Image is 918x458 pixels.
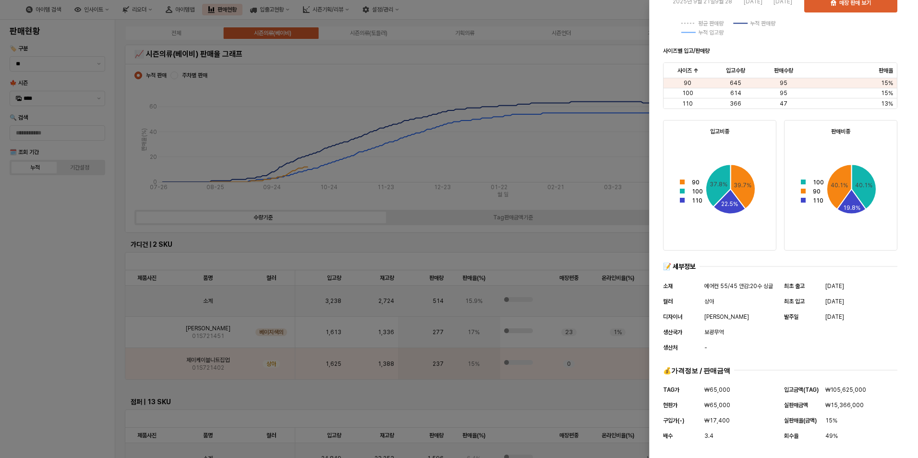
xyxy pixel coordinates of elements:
span: 실판매율(금액) [784,417,817,424]
span: 컬러 [663,298,673,305]
span: 생산처 [663,344,677,351]
span: 배수 [663,433,673,439]
span: 최초 입고 [784,298,805,305]
span: 디자이너 [663,313,682,320]
span: 판매율 [879,67,893,74]
span: 366 [730,100,741,108]
span: ₩65,000 [704,385,730,395]
span: 입고금액(TAG) [784,386,819,393]
span: 15% [825,416,837,425]
span: 49% [825,431,838,441]
span: ₩15,366,000 [825,400,864,410]
strong: 판매비중 [831,128,850,135]
span: 95 [780,89,787,97]
span: 15% [881,79,893,87]
span: 현판가 [663,402,677,409]
span: ₩105,625,000 [825,385,866,395]
span: 구입가(-) [663,417,684,424]
span: 110 [682,100,693,108]
span: 614 [730,89,741,97]
span: 소재 [663,283,673,289]
span: 상아 [704,297,714,306]
div: 📝 세부정보 [663,262,696,271]
button: ₩105,625,000 [825,384,866,396]
strong: 사이즈별 입고/판매량 [663,48,710,54]
span: 발주일 [784,313,798,320]
span: 100 [682,89,693,97]
span: [DATE] [825,281,844,291]
span: 3.4 [704,431,713,441]
span: 95 [780,79,787,87]
span: 90 [684,79,691,87]
span: 15% [881,89,893,97]
span: ₩17,400 [704,416,730,425]
span: [DATE] [825,297,844,306]
span: 실판매금액 [784,402,808,409]
span: 생산국가 [663,329,682,336]
span: TAG가 [663,386,679,393]
strong: 입고비중 [710,128,729,135]
span: [DATE] [825,312,844,322]
span: 최초 출고 [784,283,805,289]
span: - [704,343,707,352]
span: 13% [881,100,893,108]
span: 회수율 [784,433,798,439]
span: 보광무역 [704,327,724,337]
span: 사이즈 [677,67,692,74]
span: 에어컨 55/45 안감:20수 싱글 [704,281,773,291]
span: 645 [730,79,741,87]
span: 판매수량 [774,67,793,74]
span: 입고수량 [726,67,745,74]
span: [PERSON_NAME] [704,312,749,322]
span: ₩65,000 [704,400,730,410]
div: 💰가격정보 / 판매금액 [663,366,730,375]
span: 47 [780,100,787,108]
